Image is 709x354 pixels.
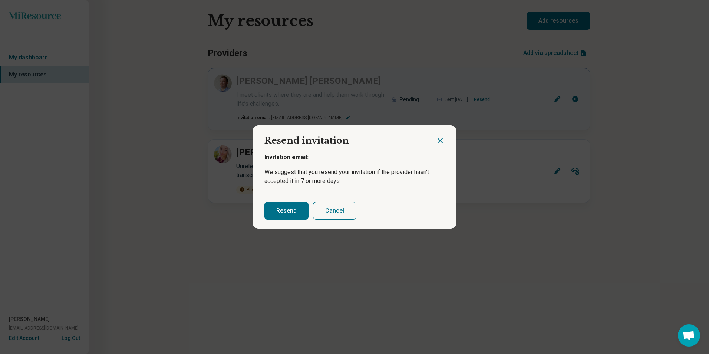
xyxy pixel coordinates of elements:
[436,136,445,145] button: Close dialog
[253,125,436,150] h2: Resend invitation
[313,202,356,220] button: Cancel
[264,202,309,220] button: Resend
[264,154,309,161] span: Invitation email:
[264,168,445,186] p: We suggest that you resend your invitation if the provider hasn't accepted it in 7 or more days.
